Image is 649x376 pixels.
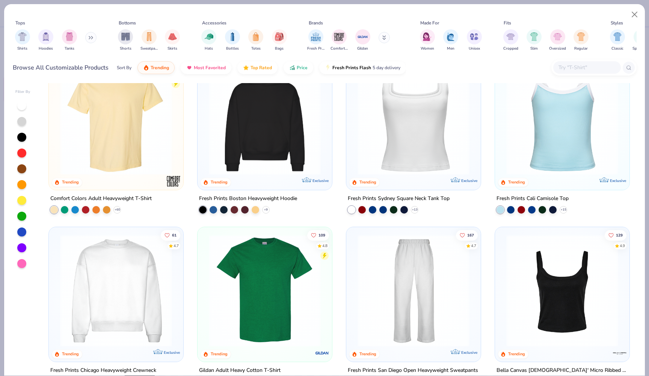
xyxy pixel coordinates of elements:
[194,65,226,71] span: Most Favorited
[62,29,77,52] div: filter for Tanks
[473,63,592,175] img: 63ed7c8a-03b3-4701-9f69-be4b1adc9c5f
[15,29,30,52] div: filter for Shirts
[205,234,324,346] img: db319196-8705-402d-8b46-62aaa07ed94f
[504,20,511,26] div: Fits
[205,32,213,41] img: Hats Image
[42,32,50,41] img: Hoodies Image
[612,345,627,360] img: Bella + Canvas logo
[470,32,478,41] img: Unisex Image
[503,234,622,346] img: 8af284bf-0d00-45ea-9003-ce4b9a3194ad
[497,365,628,375] div: Bella Canvas [DEMOGRAPHIC_DATA]' Micro Ribbed Scoop Tank
[151,65,169,71] span: Trending
[119,20,136,26] div: Bottoms
[115,207,120,212] span: + 60
[225,29,240,52] div: filter for Bottles
[140,29,158,52] div: filter for Sweatpants
[13,63,109,72] div: Browse All Customizable Products
[15,20,25,26] div: Tops
[553,32,562,41] img: Oversized Image
[309,20,323,26] div: Brands
[140,46,158,52] span: Sweatpants
[503,46,518,52] span: Cropped
[497,194,569,203] div: Fresh Prints Cali Camisole Top
[251,46,261,52] span: Totes
[628,8,642,22] button: Close
[50,365,156,375] div: Fresh Prints Chicago Heavyweight Crewneck
[611,46,623,52] span: Classic
[118,29,133,52] div: filter for Shorts
[205,46,213,52] span: Hats
[17,46,27,52] span: Shirts
[527,29,542,52] button: filter button
[143,65,149,71] img: trending.gif
[348,194,450,203] div: Fresh Prints Sydney Square Neck Tank Top
[15,89,30,95] div: Filter By
[201,29,216,52] div: filter for Hats
[577,32,586,41] img: Regular Image
[420,29,435,52] div: filter for Women
[530,32,538,41] img: Slim Image
[443,29,458,52] div: filter for Men
[186,65,192,71] img: most_fav.gif
[469,46,480,52] span: Unisex
[420,20,439,26] div: Made For
[355,29,370,52] button: filter button
[310,31,321,42] img: Fresh Prints Image
[228,32,237,41] img: Bottles Image
[275,32,283,41] img: Bags Image
[39,46,53,52] span: Hoodies
[324,63,444,175] img: d4a37e75-5f2b-4aef-9a6e-23330c63bbc0
[616,233,623,237] span: 129
[38,29,53,52] button: filter button
[357,31,368,42] img: Gildan Image
[174,243,179,249] div: 4.7
[324,234,444,346] img: c7959168-479a-4259-8c5e-120e54807d6b
[354,234,473,346] img: df5250ff-6f61-4206-a12c-24931b20f13c
[527,29,542,52] div: filter for Slim
[56,234,176,346] img: 1358499d-a160-429c-9f1e-ad7a3dc244c9
[272,29,287,52] button: filter button
[420,29,435,52] button: filter button
[166,173,181,188] img: Comfort Colors logo
[373,64,400,72] span: 5 day delivery
[318,233,325,237] span: 109
[252,32,260,41] img: Totes Image
[202,20,226,26] div: Accessories
[237,61,278,74] button: Top Rated
[205,63,324,175] img: 91acfc32-fd48-4d6b-bdad-a4c1a30ac3fc
[355,29,370,52] div: filter for Gildan
[121,32,130,41] img: Shorts Image
[503,29,518,52] button: filter button
[117,64,131,71] div: Sort By
[322,243,328,249] div: 4.8
[461,350,477,355] span: Exclusive
[412,207,417,212] span: + 13
[243,65,249,71] img: TopRated.gif
[65,46,74,52] span: Tanks
[272,29,287,52] div: filter for Bags
[331,29,348,52] div: filter for Comfort Colors
[307,230,329,240] button: Like
[331,46,348,52] span: Comfort Colors
[164,350,180,355] span: Exclusive
[168,46,177,52] span: Skirts
[181,61,231,74] button: Most Favorited
[473,234,592,346] img: cab69ba6-afd8-400d-8e2e-70f011a551d3
[549,29,566,52] button: filter button
[226,46,239,52] span: Bottles
[248,29,263,52] div: filter for Totes
[62,29,77,52] button: filter button
[315,345,330,360] img: Gildan logo
[574,29,589,52] div: filter for Regular
[467,29,482,52] button: filter button
[199,194,297,203] div: Fresh Prints Boston Heavyweight Hoodie
[56,63,176,175] img: 029b8af0-80e6-406f-9fdc-fdf898547912
[161,230,181,240] button: Like
[471,243,476,249] div: 4.7
[443,29,458,52] button: filter button
[225,29,240,52] button: filter button
[120,46,131,52] span: Shorts
[610,29,625,52] button: filter button
[620,243,625,249] div: 4.9
[15,29,30,52] button: filter button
